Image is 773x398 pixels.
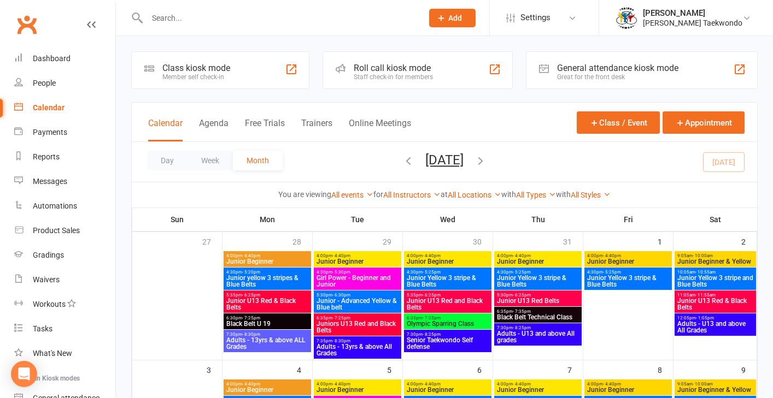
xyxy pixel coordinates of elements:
[226,382,309,387] span: 4:00pm
[658,232,673,250] div: 1
[233,151,283,170] button: Month
[513,293,531,298] span: - 6:25pm
[226,275,309,288] span: Junior yellow 3 stripes & Blue Belts
[14,292,115,317] a: Workouts
[226,253,309,258] span: 4:00pm
[677,275,754,288] span: Junior Yellow 3 stripe and Blue Belts
[242,270,260,275] span: - 5:20pm
[513,253,531,258] span: - 4:40pm
[33,54,71,63] div: Dashboard
[199,118,229,141] button: Agenda
[316,316,399,320] span: 6:35pm
[513,309,531,314] span: - 7:35pm
[147,151,188,170] button: Day
[332,338,350,343] span: - 8:30pm
[14,317,115,341] a: Tasks
[677,258,754,265] span: Junior Beginner & Yellow
[242,316,260,320] span: - 7:25pm
[14,268,115,292] a: Waivers
[33,251,64,259] div: Gradings
[207,360,222,378] div: 3
[316,338,399,343] span: 7:35pm
[587,275,670,288] span: Junior Yellow 3 stripe & Blue Belts
[33,152,60,161] div: Reports
[473,232,493,250] div: 30
[695,293,716,298] span: - 11:55am
[577,111,660,134] button: Class / Event
[501,190,516,199] strong: with
[14,218,115,243] a: Product Sales
[132,208,222,231] th: Sun
[616,7,637,29] img: thumb_image1638236014.png
[332,270,350,275] span: - 5:30pm
[583,208,674,231] th: Fri
[643,8,742,18] div: [PERSON_NAME]
[696,316,714,320] span: - 1:05pm
[13,11,40,38] a: Clubworx
[148,118,183,141] button: Calendar
[332,316,350,320] span: - 7:25pm
[603,253,621,258] span: - 4:40pm
[373,190,383,199] strong: for
[226,270,309,275] span: 4:30pm
[677,382,754,387] span: 9:05am
[242,382,260,387] span: - 4:40pm
[425,152,464,168] button: [DATE]
[556,190,571,199] strong: with
[332,382,350,387] span: - 4:40pm
[677,253,754,258] span: 9:05am
[677,387,754,393] span: Junior Beginner & Yellow
[14,169,115,194] a: Messages
[222,208,313,231] th: Mon
[658,360,673,378] div: 8
[677,293,754,298] span: 11:05am
[423,316,441,320] span: - 7:25pm
[406,298,489,311] span: Junior U13 Red and Black Belts
[520,5,551,30] span: Settings
[354,63,433,73] div: Roll call kiosk mode
[406,293,489,298] span: 5:35pm
[33,177,67,186] div: Messages
[14,243,115,268] a: Gradings
[301,118,332,141] button: Trainers
[423,293,441,298] span: - 6:25pm
[403,208,493,231] th: Wed
[33,300,66,308] div: Workouts
[677,320,754,334] span: Adults - U13 and above All Grades
[383,232,402,250] div: 29
[188,151,233,170] button: Week
[741,232,757,250] div: 2
[406,337,489,350] span: Senior Taekwondo Self defense
[571,191,611,199] a: All Styles
[331,191,373,199] a: All events
[557,63,678,73] div: General attendance kiosk mode
[567,360,583,378] div: 7
[162,73,230,81] div: Member self check-in
[677,270,754,275] span: 10:05am
[383,191,441,199] a: All Instructors
[496,325,579,330] span: 7:30pm
[677,316,754,320] span: 12:05pm
[406,275,489,288] span: Junior Yellow 3 stripe & Blue Belts
[14,341,115,366] a: What's New
[33,275,60,284] div: Waivers
[14,46,115,71] a: Dashboard
[513,270,531,275] span: - 5:25pm
[316,270,399,275] span: 4:30pm
[677,298,754,311] span: Junior U13 Red & Black Belts
[242,253,260,258] span: - 4:40pm
[406,320,489,327] span: Olympic Sparring Class
[563,232,583,250] div: 31
[14,96,115,120] a: Calendar
[297,360,312,378] div: 4
[313,208,403,231] th: Tue
[429,9,476,27] button: Add
[354,73,433,81] div: Staff check-in for members
[496,382,579,387] span: 4:00pm
[603,270,621,275] span: - 5:25pm
[496,387,579,393] span: Junior Beginner
[423,382,441,387] span: - 4:40pm
[33,103,65,112] div: Calendar
[14,120,115,145] a: Payments
[496,309,579,314] span: 6:35pm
